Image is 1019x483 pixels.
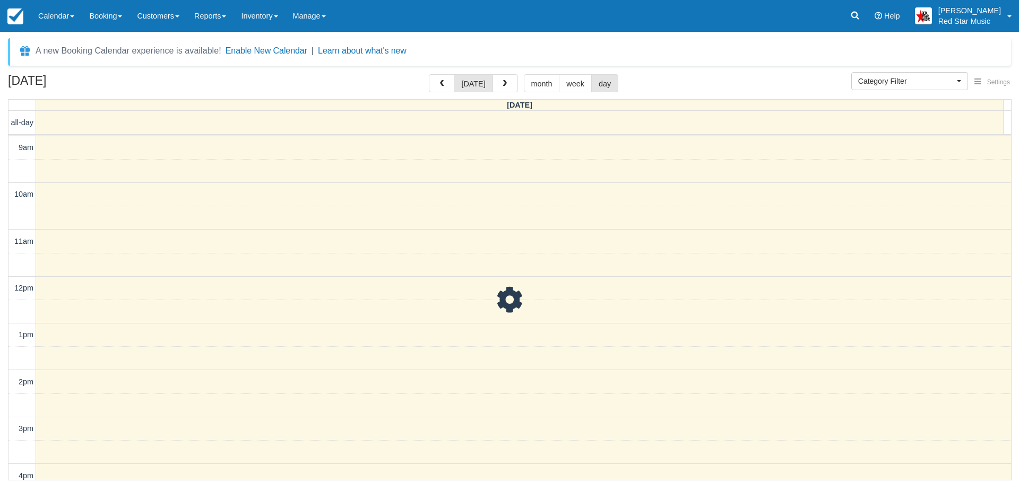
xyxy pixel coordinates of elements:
span: 11am [14,237,33,245]
span: 10am [14,190,33,198]
div: A new Booking Calendar experience is available! [36,45,221,57]
h2: [DATE] [8,74,142,94]
span: all-day [11,118,33,127]
span: | [312,46,314,55]
span: Settings [987,78,1010,86]
span: Category Filter [858,76,954,86]
span: [DATE] [507,101,532,109]
span: 12pm [14,284,33,292]
span: 9am [19,143,33,152]
i: Help [875,12,882,20]
img: checkfront-main-nav-mini-logo.png [7,8,23,24]
p: Red Star Music [938,16,1001,27]
button: month [524,74,560,92]
span: 1pm [19,330,33,339]
p: [PERSON_NAME] [938,5,1001,16]
button: day [591,74,618,92]
button: Settings [968,75,1016,90]
button: Enable New Calendar [226,46,307,56]
span: 2pm [19,377,33,386]
span: Help [884,12,900,20]
button: Category Filter [851,72,968,90]
span: 3pm [19,424,33,433]
img: A2 [915,7,932,24]
a: Learn about what's new [318,46,407,55]
button: [DATE] [454,74,493,92]
span: 4pm [19,471,33,480]
button: week [559,74,592,92]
